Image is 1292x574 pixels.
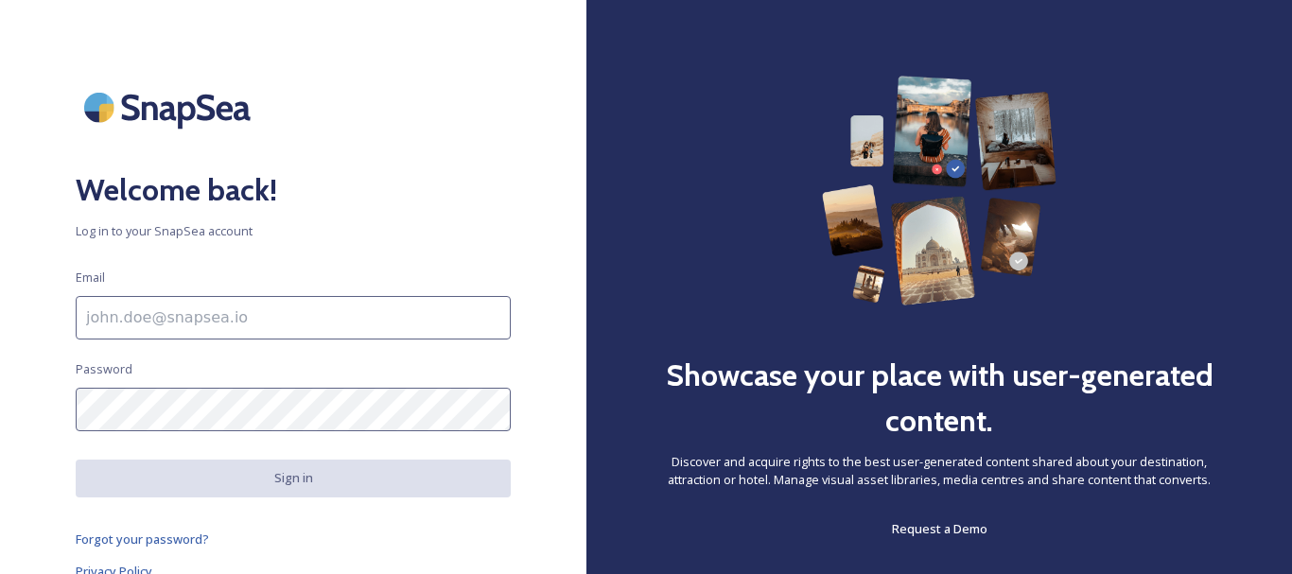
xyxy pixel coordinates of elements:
[76,269,105,287] span: Email
[892,517,987,540] a: Request a Demo
[76,167,511,213] h2: Welcome back!
[892,520,987,537] span: Request a Demo
[822,76,1056,305] img: 63b42ca75bacad526042e722_Group%20154-p-800.png
[76,360,132,378] span: Password
[76,76,265,139] img: SnapSea Logo
[76,528,511,550] a: Forgot your password?
[76,460,511,496] button: Sign in
[76,531,209,548] span: Forgot your password?
[76,296,511,339] input: john.doe@snapsea.io
[76,222,511,240] span: Log in to your SnapSea account
[662,453,1216,489] span: Discover and acquire rights to the best user-generated content shared about your destination, att...
[662,353,1216,444] h2: Showcase your place with user-generated content.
